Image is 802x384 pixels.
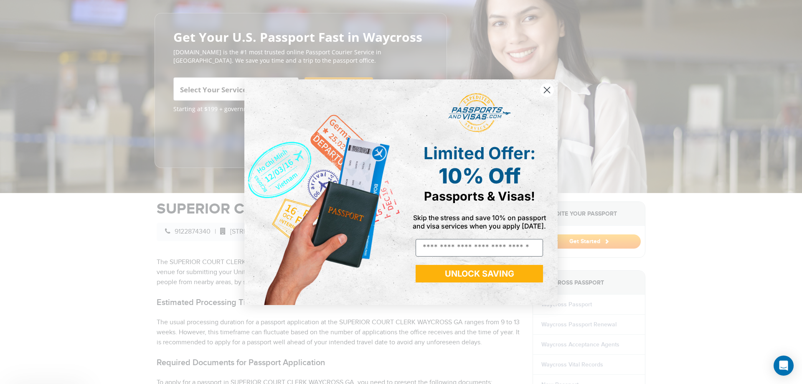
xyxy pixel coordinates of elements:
[424,189,535,203] span: Passports & Visas!
[439,163,520,188] span: 10% Off
[448,93,511,132] img: passports and visas
[540,83,554,97] button: Close dialog
[774,356,794,376] div: Open Intercom Messenger
[416,265,543,282] button: UNLOCK SAVING
[244,79,401,305] img: de9cda0d-0715-46ca-9a25-073762a91ba7.png
[424,143,536,163] span: Limited Offer:
[413,214,546,230] span: Skip the stress and save 10% on passport and visa services when you apply [DATE].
